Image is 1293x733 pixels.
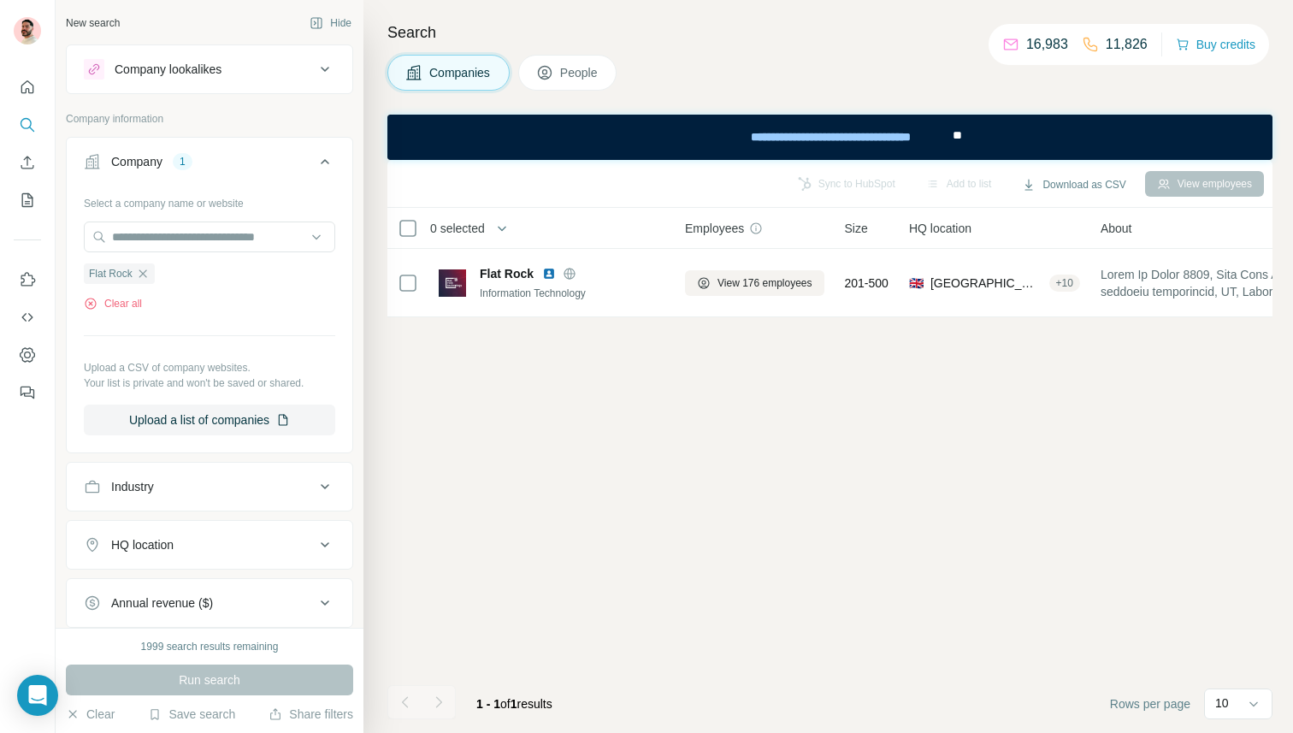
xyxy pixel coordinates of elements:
p: Your list is private and won't be saved or shared. [84,375,335,391]
span: 201-500 [845,275,889,292]
button: Upload a list of companies [84,405,335,435]
div: HQ location [111,536,174,553]
button: Annual revenue ($) [67,582,352,624]
span: Employees [685,220,744,237]
span: 0 selected [430,220,485,237]
button: Dashboard [14,340,41,370]
span: View 176 employees [717,275,812,291]
span: of [500,697,511,711]
span: Size [845,220,868,237]
p: Company information [66,111,353,127]
button: Share filters [269,706,353,723]
span: 1 - 1 [476,697,500,711]
img: LinkedIn logo [542,267,556,281]
span: 🇬🇧 [909,275,924,292]
button: Clear all [84,296,142,311]
button: Search [14,109,41,140]
button: Use Surfe on LinkedIn [14,264,41,295]
div: New search [66,15,120,31]
button: Company lookalikes [67,49,352,90]
button: Industry [67,466,352,507]
button: Feedback [14,377,41,408]
img: Logo of Flat Rock [439,269,466,297]
button: Hide [298,10,363,36]
button: My lists [14,185,41,216]
button: View 176 employees [685,270,824,296]
button: Company1 [67,141,352,189]
span: Rows per page [1110,695,1190,712]
button: Clear [66,706,115,723]
span: Companies [429,64,492,81]
h4: Search [387,21,1272,44]
div: Industry [111,478,154,495]
span: Flat Rock [89,266,133,281]
span: HQ location [909,220,971,237]
button: Quick start [14,72,41,103]
button: Use Surfe API [14,302,41,333]
div: Information Technology [480,286,664,301]
span: results [476,697,552,711]
iframe: Banner [387,115,1272,160]
img: Avatar [14,17,41,44]
button: Download as CSV [1010,172,1137,198]
span: About [1101,220,1132,237]
p: Upload a CSV of company websites. [84,360,335,375]
p: 10 [1215,695,1229,712]
span: Flat Rock [480,265,534,282]
span: 1 [511,697,517,711]
div: 1999 search results remaining [141,639,279,654]
div: + 10 [1049,275,1080,291]
p: 16,983 [1026,34,1068,55]
div: Select a company name or website [84,189,335,211]
div: Open Intercom Messenger [17,675,58,716]
p: 11,826 [1106,34,1148,55]
span: [GEOGRAPHIC_DATA], [GEOGRAPHIC_DATA]|[GEOGRAPHIC_DATA] Inner|[GEOGRAPHIC_DATA] ([GEOGRAPHIC_DATA]... [930,275,1042,292]
button: Enrich CSV [14,147,41,178]
div: Company [111,153,162,170]
div: 1 [173,154,192,169]
span: People [560,64,599,81]
div: Annual revenue ($) [111,594,213,612]
button: Buy credits [1176,33,1255,56]
div: Company lookalikes [115,61,221,78]
button: Save search [148,706,235,723]
button: HQ location [67,524,352,565]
